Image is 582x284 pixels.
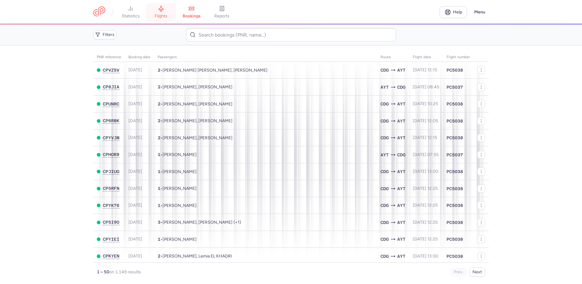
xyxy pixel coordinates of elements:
[397,202,405,209] span: AYT
[207,5,237,19] a: reports
[146,5,176,19] a: flights
[380,236,389,243] span: CDG
[397,168,405,175] span: AYT
[380,185,389,192] span: CDG
[413,169,438,174] span: [DATE] 13:00
[128,236,142,242] span: [DATE]
[471,6,489,18] button: Menu
[451,268,467,277] button: Prev.
[128,152,142,157] span: [DATE]
[183,13,201,19] span: bookings
[103,169,119,174] span: CPJIUG
[103,254,119,258] span: CPKYEN
[128,203,142,208] span: [DATE]
[413,118,438,123] span: [DATE] 12:05
[380,118,389,124] span: CDG
[93,6,105,18] a: CitizenPlane red outlined logo
[128,101,142,106] span: [DATE]
[447,202,463,208] span: PC5038
[158,152,197,157] span: •
[158,169,197,174] span: •
[397,101,405,107] span: AYT
[128,135,142,140] span: [DATE]
[158,135,160,140] span: 2
[163,101,233,107] span: Olga KISELEVA, Evgeniia KISELEVA
[103,220,119,225] span: CPSI9O
[447,236,463,242] span: PC5038
[158,220,241,225] span: •
[103,32,114,37] span: Filters
[158,118,160,123] span: 2
[93,30,116,39] button: Filters
[128,169,142,174] span: [DATE]
[128,118,142,123] span: [DATE]
[447,135,463,141] span: PC5038
[158,101,233,107] span: •
[163,118,233,123] span: Abdul Samet GOK, Rina Valentiane RALIMBIMANANA
[397,134,405,141] span: AYT
[377,53,409,62] th: Route
[128,84,142,90] span: [DATE]
[158,186,160,191] span: 1
[163,68,268,73] span: Louis Alexandre COLIN, James COLIN
[447,186,463,192] span: PC5038
[158,152,160,157] span: 1
[158,254,160,258] span: 2
[380,84,389,91] span: AYT
[128,186,142,191] span: [DATE]
[380,168,389,175] span: CDG
[128,220,142,225] span: [DATE]
[158,84,160,89] span: 2
[380,219,389,226] span: CDG
[397,84,405,91] span: CDG
[413,84,439,90] span: [DATE] 08:45
[380,202,389,209] span: CDG
[103,101,119,107] button: CPUNRC
[380,253,389,260] span: CDG
[380,67,389,73] span: CDG
[103,135,119,140] button: CPYVJM
[109,269,141,275] span: on 1,149 results
[103,68,119,73] button: CPVZSV
[158,68,160,73] span: 2
[158,186,197,191] span: •
[447,101,463,107] span: PC5038
[103,237,119,242] span: CPYIEI
[163,152,197,157] span: Sabahaddin ARSLAN
[409,53,443,62] th: flight date
[440,6,467,18] a: Help
[413,67,437,73] span: [DATE] 12:15
[447,84,463,90] span: PC5037
[447,169,463,175] span: PC5038
[413,101,438,106] span: [DATE] 10:25
[397,67,405,73] span: AYT
[103,68,119,73] span: CPVZSV
[397,151,405,158] span: CDG
[103,118,119,123] button: CP6RBK
[214,13,230,19] span: reports
[163,203,197,208] span: Mehmet TOPUZ
[103,203,119,208] span: CPYK76
[103,101,119,106] span: CPUNRC
[397,185,405,192] span: AYT
[103,254,119,259] button: CPKYEN
[158,101,160,106] span: 2
[158,169,160,174] span: 1
[103,84,119,90] button: CP8JIA
[158,254,232,259] span: •
[158,237,160,242] span: 1
[163,254,232,259] span: Tariq NOUI, Lemia EL KHADRI
[158,203,160,208] span: 1
[380,101,389,107] span: CDG
[186,28,396,41] input: Search bookings (PNR, name...)
[103,220,119,225] button: CPSI9O
[122,13,140,19] span: statistics
[469,268,485,277] button: Next
[155,13,167,19] span: flights
[397,253,405,260] span: AYT
[163,135,233,140] span: Hillary AHOUASSO, Alexander AHOUASSO
[447,67,463,73] span: PC5038
[128,254,142,259] span: [DATE]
